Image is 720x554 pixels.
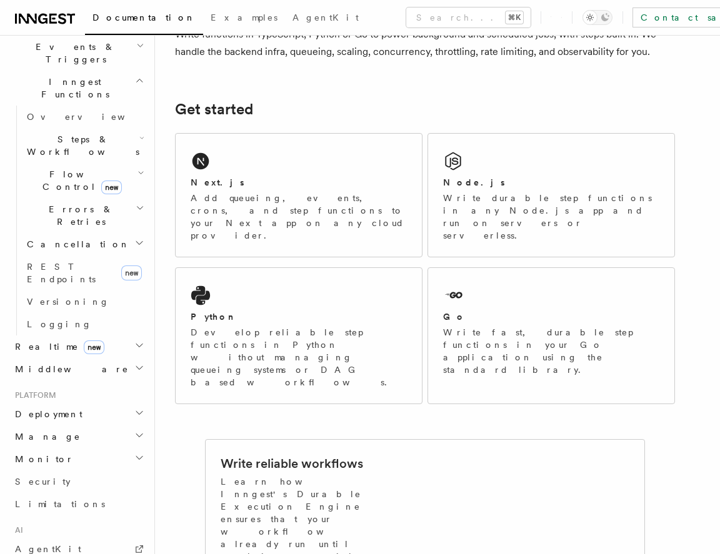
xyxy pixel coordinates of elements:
span: AgentKit [15,544,81,554]
button: Inngest Functions [10,71,147,106]
div: Inngest Functions [10,106,147,335]
h2: Node.js [443,176,505,189]
button: Monitor [10,448,147,470]
a: GoWrite fast, durable step functions in your Go application using the standard library. [427,267,675,404]
span: Security [15,477,71,487]
button: Errors & Retries [22,198,147,233]
p: Write functions in TypeScript, Python or Go to power background and scheduled jobs, with steps bu... [175,26,675,61]
span: AgentKit [292,12,359,22]
span: Events & Triggers [10,41,136,66]
span: Realtime [10,340,104,353]
a: Node.jsWrite durable step functions in any Node.js app and run on servers or serverless. [427,133,675,257]
button: Search...⌘K [406,7,531,27]
a: PythonDevelop reliable step functions in Python without managing queueing systems or DAG based wo... [175,267,422,404]
span: Flow Control [22,168,137,193]
p: Write fast, durable step functions in your Go application using the standard library. [443,326,659,376]
h2: Write reliable workflows [221,455,363,472]
span: Cancellation [22,238,130,250]
span: Versioning [27,297,109,307]
span: Middleware [10,363,129,375]
span: Overview [27,112,156,122]
span: Logging [27,319,92,329]
button: Middleware [10,358,147,380]
p: Write durable step functions in any Node.js app and run on servers or serverless. [443,192,659,242]
a: Overview [22,106,147,128]
span: Deployment [10,408,82,420]
p: Develop reliable step functions in Python without managing queueing systems or DAG based workflows. [191,326,407,388]
button: Events & Triggers [10,36,147,71]
span: new [84,340,104,354]
span: Errors & Retries [22,203,136,228]
a: AgentKit [285,4,366,34]
a: Examples [203,4,285,34]
span: new [101,181,122,194]
span: Monitor [10,453,74,465]
span: AI [10,525,23,535]
span: Examples [211,12,277,22]
span: Limitations [15,499,105,509]
a: Get started [175,101,253,118]
h2: Python [191,310,237,323]
a: Next.jsAdd queueing, events, crons, and step functions to your Next app on any cloud provider. [175,133,422,257]
span: Manage [10,430,81,443]
button: Manage [10,425,147,448]
span: Documentation [92,12,196,22]
span: Platform [10,390,56,400]
button: Deployment [10,403,147,425]
button: Flow Controlnew [22,163,147,198]
a: REST Endpointsnew [22,255,147,290]
span: REST Endpoints [27,262,96,284]
a: Security [10,470,147,493]
h2: Next.js [191,176,244,189]
a: Limitations [10,493,147,515]
button: Realtimenew [10,335,147,358]
span: Steps & Workflows [22,133,139,158]
p: Add queueing, events, crons, and step functions to your Next app on any cloud provider. [191,192,407,242]
button: Steps & Workflows [22,128,147,163]
span: new [121,265,142,280]
kbd: ⌘K [506,11,523,24]
button: Cancellation [22,233,147,255]
h2: Go [443,310,466,323]
button: Toggle dark mode [582,10,612,25]
a: Logging [22,313,147,335]
span: Inngest Functions [10,76,135,101]
a: Versioning [22,290,147,313]
a: Documentation [85,4,203,35]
